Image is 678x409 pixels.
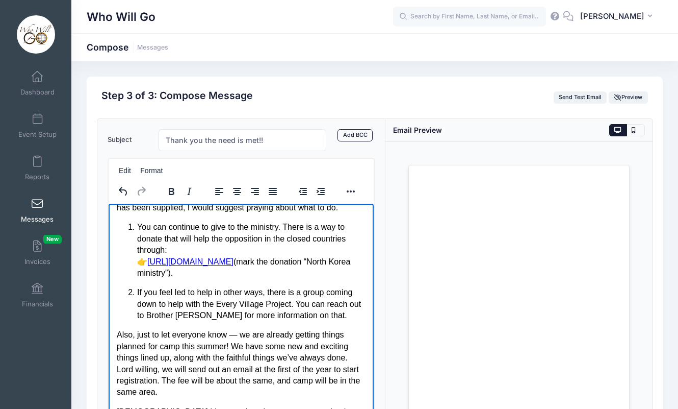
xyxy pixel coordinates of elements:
[157,181,204,201] div: formatting
[137,44,168,52] a: Messages
[204,181,288,201] div: alignment
[133,184,150,199] button: Redo
[163,184,180,199] button: Bold
[393,125,442,135] div: Email Preview
[393,7,546,27] input: Search by First Name, Last Name, or Email...
[264,184,281,199] button: Justify
[29,18,257,75] p: You can continue to give to the ministry. There is a way to donate that will help the opposition ...
[554,91,607,104] button: Send Test Email
[8,126,257,194] p: Also, just to let everyone know — we are already getting things planned for camp this summer! We ...
[21,215,54,224] span: Messages
[29,83,257,117] p: If you feel led to help in other ways, there is a group coming down to help with the Every Villag...
[246,184,264,199] button: Align right
[342,184,359,199] button: Reveal or hide additional toolbar items
[140,166,163,175] span: Format
[17,15,55,54] img: Who Will Go
[109,181,157,201] div: history
[13,277,62,313] a: Financials
[13,150,62,186] a: Reports
[43,235,62,244] span: New
[13,235,62,271] a: InvoicesNew
[13,108,62,143] a: Event Setup
[119,166,131,175] span: Edit
[288,181,336,201] div: indentation
[228,184,246,199] button: Align center
[25,173,49,181] span: Reports
[115,184,132,199] button: Undo
[312,184,329,199] button: Increase indent
[87,42,168,53] h1: Compose
[8,203,257,249] p: [DEMOGRAPHIC_DATA] bless, and again we want to say thank you to those who gave, and to those who ...
[180,184,198,199] button: Italic
[24,257,50,266] span: Invoices
[294,184,311,199] button: Decrease indent
[573,5,663,29] button: [PERSON_NAME]
[580,11,644,22] span: [PERSON_NAME]
[39,54,125,62] a: [URL][DOMAIN_NAME]
[337,129,373,141] a: Add BCC
[18,130,57,139] span: Event Setup
[22,300,53,308] span: Financials
[609,91,647,104] button: Preview
[102,129,153,151] label: Subject
[87,5,155,29] h1: Who Will Go
[13,65,62,101] a: Dashboard
[159,129,326,151] input: Subject
[211,184,228,199] button: Align left
[13,193,62,228] a: Messages
[20,88,55,97] span: Dashboard
[101,90,253,102] h2: Step 3 of 3: Compose Message
[614,93,643,101] span: Preview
